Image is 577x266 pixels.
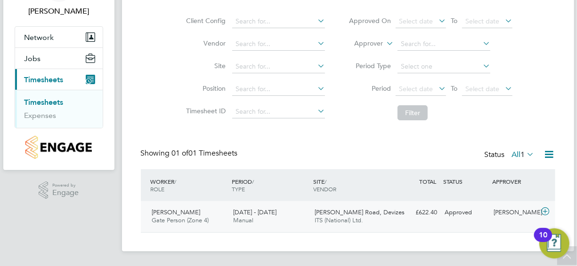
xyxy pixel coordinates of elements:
span: TYPE [232,185,245,193]
a: Expenses [24,111,57,120]
span: 01 Timesheets [172,149,238,158]
span: ROLE [151,185,165,193]
img: countryside-properties-logo-retina.png [25,136,92,159]
span: / [325,178,326,185]
span: Mark Vickers [15,6,103,17]
button: Network [15,27,103,47]
input: Search for... [232,15,325,28]
button: Timesheets [15,69,103,90]
div: STATUS [441,173,490,190]
span: Powered by [52,181,79,189]
label: Period Type [349,62,391,70]
div: £622.40 [392,205,441,220]
div: Approved [441,205,490,220]
button: Open Resource Center, 10 new notifications [539,228,569,258]
button: Jobs [15,48,103,69]
label: Position [183,84,226,93]
div: PERIOD [229,173,311,197]
a: Powered byEngage [39,181,79,199]
span: Gate Person (Zone 4) [152,216,209,224]
label: All [512,150,535,159]
label: Approved On [349,16,391,25]
span: Timesheets [24,75,64,84]
a: Go to home page [15,136,103,159]
div: WORKER [148,173,230,197]
span: Select date [465,17,499,25]
label: Period [349,84,391,93]
label: Approver [341,39,383,48]
label: Vendor [183,39,226,47]
span: [DATE] - [DATE] [233,208,276,216]
div: APPROVER [490,173,539,190]
input: Search for... [232,38,325,51]
span: Network [24,33,54,42]
span: Engage [52,189,79,197]
input: Search for... [232,83,325,96]
span: 01 of [172,149,189,158]
a: Timesheets [24,98,64,107]
span: Select date [399,85,433,93]
span: Select date [399,17,433,25]
div: Showing [141,149,240,158]
span: Select date [465,85,499,93]
div: [PERSON_NAME] [490,205,539,220]
div: 10 [539,235,547,247]
span: / [175,178,177,185]
input: Search for... [232,105,325,118]
span: VENDOR [313,185,336,193]
input: Search for... [398,38,490,51]
span: To [448,15,460,27]
span: ITS (National) Ltd. [315,216,363,224]
div: Timesheets [15,90,103,128]
div: SITE [311,173,392,197]
label: Client Config [183,16,226,25]
span: To [448,82,460,94]
button: Filter [398,105,428,120]
span: [PERSON_NAME] [152,208,201,216]
div: Status [485,149,536,162]
input: Search for... [232,60,325,73]
span: [PERSON_NAME] Road, Devizes [315,208,405,216]
label: Site [183,62,226,70]
span: Jobs [24,54,41,63]
span: TOTAL [420,178,437,185]
span: Manual [233,216,253,224]
input: Select one [398,60,490,73]
label: Timesheet ID [183,107,226,115]
span: 1 [521,150,525,159]
span: / [252,178,254,185]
